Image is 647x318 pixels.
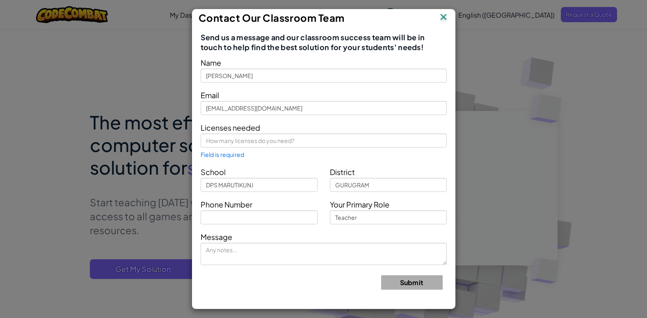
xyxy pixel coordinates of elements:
span: Send us a message and our classroom success team will be in touch to help find the best solution ... [201,32,447,52]
input: How many licenses do you need? [201,134,447,147]
button: Submit [381,275,443,290]
input: Teacher, Principal, etc. [330,210,447,224]
span: School [201,167,226,177]
span: Phone Number [201,200,252,209]
span: Your Primary Role [330,200,389,209]
span: Email [201,90,219,100]
span: Message [201,232,232,242]
span: Name [201,58,221,67]
span: Licenses needed [201,123,260,132]
span: District [330,167,355,177]
span: Field is required [201,151,245,158]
